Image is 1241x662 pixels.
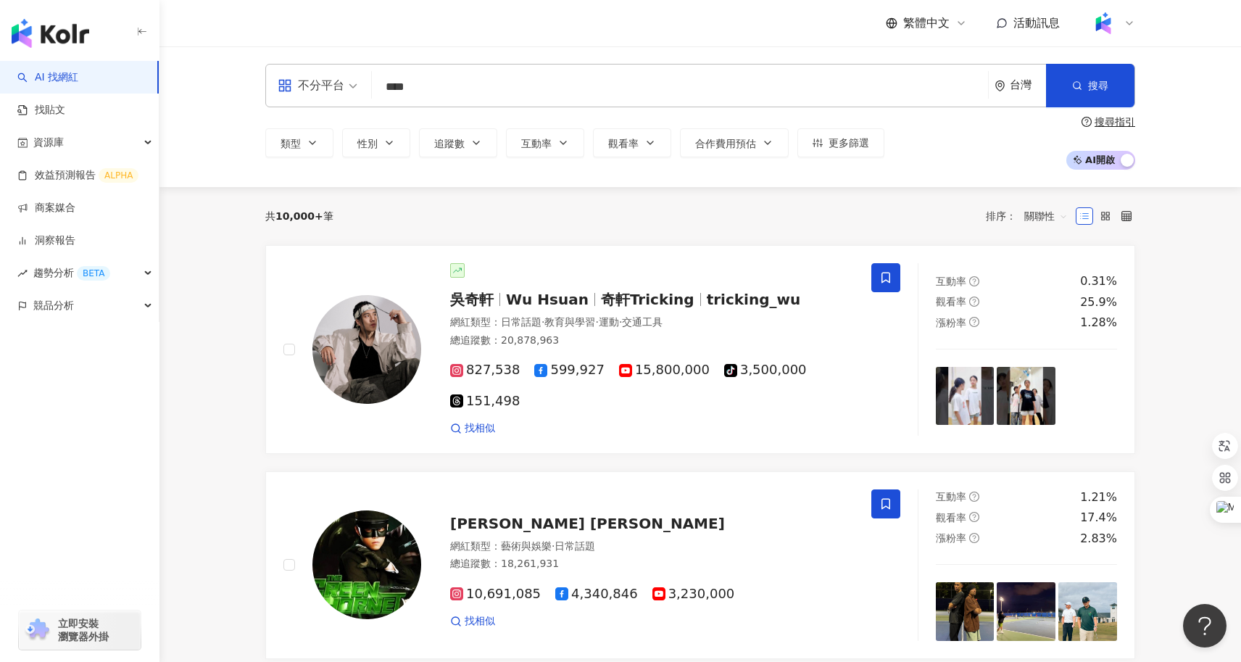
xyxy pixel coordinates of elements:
[1010,79,1046,91] div: 台灣
[903,15,950,31] span: 繁體中文
[936,532,966,544] span: 漲粉率
[312,295,421,404] img: KOL Avatar
[1058,367,1117,426] img: post-image
[936,276,966,287] span: 互動率
[17,70,78,85] a: searchAI 找網紅
[544,316,595,328] span: 教育與學習
[1080,489,1117,505] div: 1.21%
[281,138,301,149] span: 類型
[1080,273,1117,289] div: 0.31%
[608,138,639,149] span: 觀看率
[265,128,333,157] button: 類型
[33,289,74,322] span: 競品分析
[419,128,497,157] button: 追蹤數
[936,512,966,524] span: 觀看率
[695,138,756,149] span: 合作費用預估
[936,317,966,328] span: 漲粉率
[1080,294,1117,310] div: 25.9%
[450,587,541,602] span: 10,691,085
[450,291,494,308] span: 吳奇軒
[969,317,979,327] span: question-circle
[707,291,801,308] span: tricking_wu
[17,268,28,278] span: rise
[555,540,595,552] span: 日常話題
[969,533,979,543] span: question-circle
[278,78,292,93] span: appstore
[58,617,109,643] span: 立即安裝 瀏覽器外掛
[506,128,584,157] button: 互動率
[450,515,725,532] span: [PERSON_NAME] [PERSON_NAME]
[265,210,333,222] div: 共 筆
[1088,80,1108,91] span: 搜尋
[33,126,64,159] span: 資源庫
[1095,116,1135,128] div: 搜尋指引
[265,245,1135,454] a: KOL Avatar吳奇軒Wu Hsuan奇軒Trickingtricking_wu網紅類型：日常話題·教育與學習·運動·交通工具總追蹤數：20,878,963827,538599,92715,...
[450,557,854,571] div: 總追蹤數 ： 18,261,931
[936,296,966,307] span: 觀看率
[1013,16,1060,30] span: 活動訊息
[1046,64,1134,107] button: 搜尋
[450,614,495,629] a: 找相似
[997,582,1055,641] img: post-image
[969,276,979,286] span: question-circle
[278,74,344,97] div: 不分平台
[1089,9,1117,37] img: Kolr%20app%20icon%20%281%29.png
[797,128,884,157] button: 更多篩選
[12,19,89,48] img: logo
[680,128,789,157] button: 合作費用預估
[1080,510,1117,526] div: 17.4%
[1058,582,1117,641] img: post-image
[434,138,465,149] span: 追蹤數
[555,587,638,602] span: 4,340,846
[1024,204,1068,228] span: 關聯性
[599,316,619,328] span: 運動
[995,80,1005,91] span: environment
[652,587,735,602] span: 3,230,000
[936,582,995,641] img: post-image
[595,316,598,328] span: ·
[17,201,75,215] a: 商案媒合
[33,257,110,289] span: 趨勢分析
[936,491,966,502] span: 互動率
[450,421,495,436] a: 找相似
[501,316,541,328] span: 日常話題
[622,316,663,328] span: 交通工具
[17,103,65,117] a: 找貼文
[77,266,110,281] div: BETA
[465,421,495,436] span: 找相似
[19,611,141,650] a: chrome extension立即安裝 瀏覽器外掛
[450,315,854,330] div: 網紅類型 ：
[17,233,75,248] a: 洞察報告
[541,316,544,328] span: ·
[357,138,378,149] span: 性別
[997,367,1055,426] img: post-image
[275,210,323,222] span: 10,000+
[1082,117,1092,127] span: question-circle
[986,204,1076,228] div: 排序：
[450,334,854,348] div: 總追蹤數 ： 20,878,963
[936,367,995,426] img: post-image
[23,618,51,642] img: chrome extension
[619,363,710,378] span: 15,800,000
[969,492,979,502] span: question-circle
[465,614,495,629] span: 找相似
[724,363,807,378] span: 3,500,000
[619,316,622,328] span: ·
[969,297,979,307] span: question-circle
[534,363,604,378] span: 599,927
[312,510,421,619] img: KOL Avatar
[450,539,854,554] div: 網紅類型 ：
[829,137,869,149] span: 更多篩選
[17,168,138,183] a: 效益預測報告ALPHA
[521,138,552,149] span: 互動率
[342,128,410,157] button: 性別
[450,394,520,409] span: 151,498
[265,471,1135,659] a: KOL Avatar[PERSON_NAME] [PERSON_NAME]網紅類型：藝術與娛樂·日常話題總追蹤數：18,261,93110,691,0854,340,8463,230,000找相...
[601,291,694,308] span: 奇軒Tricking
[969,512,979,522] span: question-circle
[1183,604,1227,647] iframe: Help Scout Beacon - Open
[593,128,671,157] button: 觀看率
[450,363,520,378] span: 827,538
[1080,315,1117,331] div: 1.28%
[552,540,555,552] span: ·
